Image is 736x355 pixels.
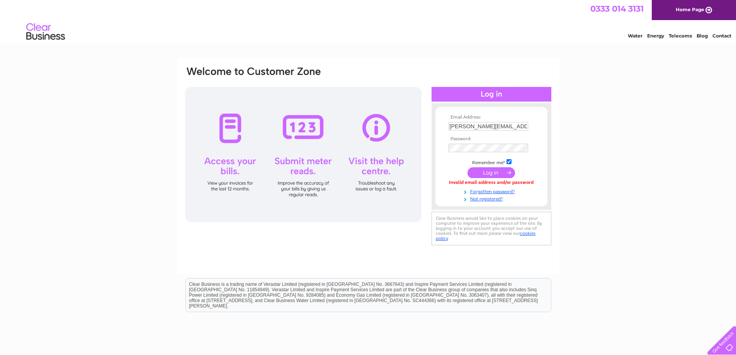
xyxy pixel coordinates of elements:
input: Submit [467,167,515,178]
a: cookies policy [436,231,535,241]
a: Blog [697,33,708,39]
th: Email Address: [447,115,536,120]
td: Remember me? [447,158,536,166]
img: logo.png [26,20,65,44]
a: Not registered? [449,195,536,202]
a: Water [628,33,643,39]
a: Energy [647,33,664,39]
a: Telecoms [669,33,692,39]
div: Clear Business is a trading name of Verastar Limited (registered in [GEOGRAPHIC_DATA] No. 3667643... [186,4,551,37]
th: Password: [447,136,536,142]
a: Contact [712,33,731,39]
div: Clear Business would like to place cookies on your computer to improve your experience of the sit... [432,212,551,245]
div: Invalid email address and/or password [449,180,534,185]
a: 0333 014 3131 [590,4,644,14]
a: Forgotten password? [449,187,536,195]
